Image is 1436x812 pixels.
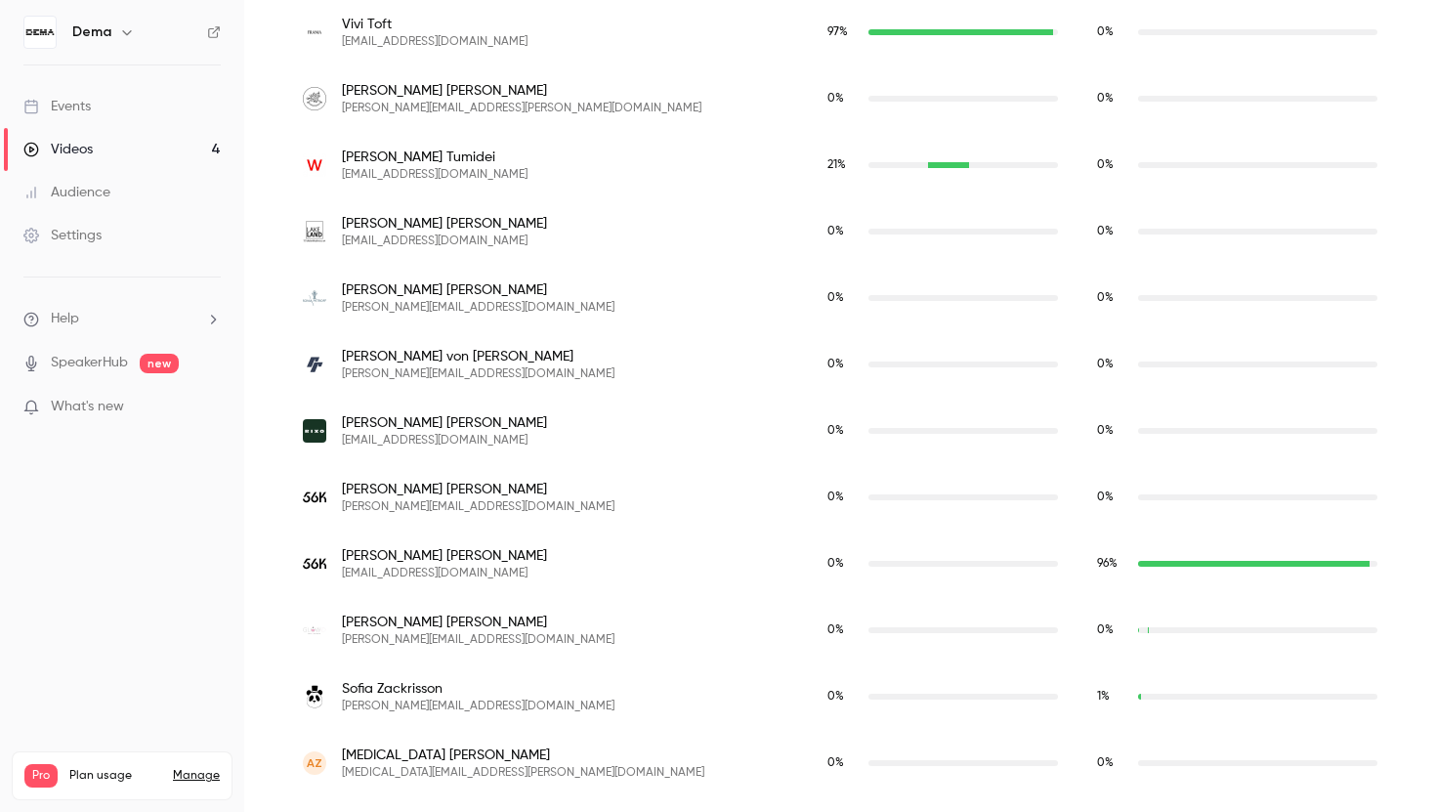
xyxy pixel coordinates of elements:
[342,15,528,34] span: Vivi Toft
[283,265,1397,331] div: marco@soniapetroff.com
[23,97,91,116] div: Events
[827,223,859,240] span: Live watch time
[827,93,844,105] span: 0 %
[303,286,326,310] img: soniapetroff.com
[827,289,859,307] span: Live watch time
[827,23,859,41] span: Live watch time
[283,398,1397,464] div: emmawilliams@rixo.co.uk
[1097,90,1128,107] span: Replay watch time
[283,730,1397,796] div: allegra.ziletti@gmail.com
[1097,754,1128,772] span: Replay watch time
[342,746,704,765] span: [MEDICAL_DATA] [PERSON_NAME]
[827,757,844,769] span: 0 %
[303,353,326,376] img: rocketrevenue.se
[283,198,1397,265] div: rowan@lakelandleather.co.uk
[827,491,844,503] span: 0 %
[1097,624,1114,636] span: 0 %
[1097,223,1128,240] span: Replay watch time
[827,359,844,370] span: 0 %
[827,691,844,703] span: 0 %
[1097,359,1114,370] span: 0 %
[827,489,859,506] span: Live watch time
[283,531,1397,597] div: fredrik@56kdigital.se
[827,356,859,373] span: Live watch time
[827,422,859,440] span: Live watch time
[303,153,326,177] img: live.it
[303,552,326,576] img: 56kdigital.se
[1097,489,1128,506] span: Replay watch time
[342,613,614,632] span: [PERSON_NAME] [PERSON_NAME]
[1097,292,1114,304] span: 0 %
[342,81,701,101] span: [PERSON_NAME] [PERSON_NAME]
[827,159,846,171] span: 21 %
[1097,23,1128,41] span: Replay watch time
[283,663,1397,730] div: sofia.zackrisson@minirodini.se
[1097,159,1114,171] span: 0 %
[1097,422,1128,440] span: Replay watch time
[307,754,322,772] span: AZ
[303,419,326,443] img: rixo.co.uk
[69,768,161,784] span: Plan usage
[24,17,56,48] img: Dema
[827,226,844,237] span: 0 %
[342,300,614,316] span: [PERSON_NAME][EMAIL_ADDRESS][DOMAIN_NAME]
[342,214,547,234] span: [PERSON_NAME] [PERSON_NAME]
[827,156,859,174] span: Live watch time
[51,309,79,329] span: Help
[1097,757,1114,769] span: 0 %
[140,354,179,373] span: new
[342,480,614,499] span: [PERSON_NAME] [PERSON_NAME]
[173,768,220,784] a: Manage
[342,280,614,300] span: [PERSON_NAME] [PERSON_NAME]
[827,621,859,639] span: Live watch time
[303,21,326,44] img: framacph.com
[827,90,859,107] span: Live watch time
[342,101,701,116] span: [PERSON_NAME][EMAIL_ADDRESS][PERSON_NAME][DOMAIN_NAME]
[1097,691,1110,703] span: 1 %
[303,486,326,509] img: 56kdigital.se
[1097,621,1128,639] span: Replay watch time
[342,679,614,699] span: Sofia Zackrisson
[1097,558,1118,570] span: 96 %
[342,566,547,581] span: [EMAIL_ADDRESS][DOMAIN_NAME]
[283,132,1397,198] div: giulytumy@live.it
[342,167,528,183] span: [EMAIL_ADDRESS][DOMAIN_NAME]
[342,366,614,382] span: [PERSON_NAME][EMAIL_ADDRESS][DOMAIN_NAME]
[197,399,221,416] iframe: Noticeable Trigger
[342,413,547,433] span: [PERSON_NAME] [PERSON_NAME]
[23,226,102,245] div: Settings
[342,765,704,781] span: [MEDICAL_DATA][EMAIL_ADDRESS][PERSON_NAME][DOMAIN_NAME]
[23,183,110,202] div: Audience
[303,220,326,243] img: lakelandleather.co.uk
[1097,26,1114,38] span: 0 %
[827,624,844,636] span: 0 %
[24,764,58,788] span: Pro
[1097,688,1128,705] span: Replay watch time
[342,546,547,566] span: [PERSON_NAME] [PERSON_NAME]
[827,26,848,38] span: 97 %
[342,148,528,167] span: [PERSON_NAME] Tumidei
[283,597,1397,663] div: nicolina@glowid.se
[1097,156,1128,174] span: Replay watch time
[342,499,614,515] span: [PERSON_NAME][EMAIL_ADDRESS][DOMAIN_NAME]
[23,140,93,159] div: Videos
[303,685,326,708] img: minirodini.se
[827,555,859,573] span: Live watch time
[51,353,128,373] a: SpeakerHub
[283,65,1397,132] div: nikki.towler@childrensalon.com
[1097,491,1114,503] span: 0 %
[1097,93,1114,105] span: 0 %
[1097,289,1128,307] span: Replay watch time
[72,22,111,42] h6: Dema
[51,397,124,417] span: What's new
[342,347,614,366] span: [PERSON_NAME] von [PERSON_NAME]
[303,619,326,642] img: glowid.se
[283,464,1397,531] div: martin@56kdigital.se
[283,331,1397,398] div: hanna@rocketrevenue.se
[1097,555,1128,573] span: Replay watch time
[1097,425,1114,437] span: 0 %
[342,632,614,648] span: [PERSON_NAME][EMAIL_ADDRESS][DOMAIN_NAME]
[827,425,844,437] span: 0 %
[342,433,547,449] span: [EMAIL_ADDRESS][DOMAIN_NAME]
[827,558,844,570] span: 0 %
